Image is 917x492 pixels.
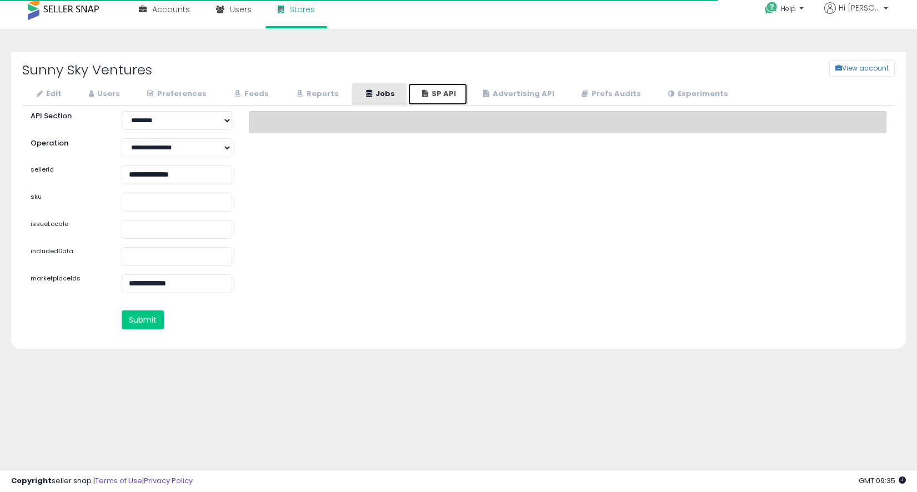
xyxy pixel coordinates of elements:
span: Users [230,4,252,15]
strong: Copyright [11,475,52,486]
a: SP API [408,83,468,106]
span: Stores [290,4,315,15]
label: sku [22,193,113,202]
button: Submit [122,310,164,329]
label: API Section [22,111,113,122]
a: View account [821,60,838,77]
a: Prefs Audits [567,83,653,106]
span: Hi [PERSON_NAME] [839,2,880,13]
a: Preferences [133,83,218,106]
a: Reports [282,83,350,106]
label: sellerId [22,165,113,174]
a: Advertising API [469,83,566,106]
div: seller snap | | [11,476,193,486]
a: Edit [22,83,73,106]
h2: Sunny Sky Ventures [14,63,384,77]
label: includedData [22,247,113,256]
i: Get Help [764,1,778,15]
a: Privacy Policy [144,475,193,486]
span: 2025-08-11 09:35 GMT [859,475,906,486]
span: Accounts [152,4,190,15]
a: Jobs [352,83,407,106]
button: View account [829,60,895,77]
a: Experiments [654,83,740,106]
label: marketplaceIds [22,274,113,283]
a: Feeds [219,83,280,106]
a: Hi [PERSON_NAME] [824,2,888,27]
a: Terms of Use [95,475,142,486]
label: Operation [22,138,113,149]
a: Users [74,83,132,106]
span: Help [781,4,796,13]
label: issueLocale [22,220,113,229]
